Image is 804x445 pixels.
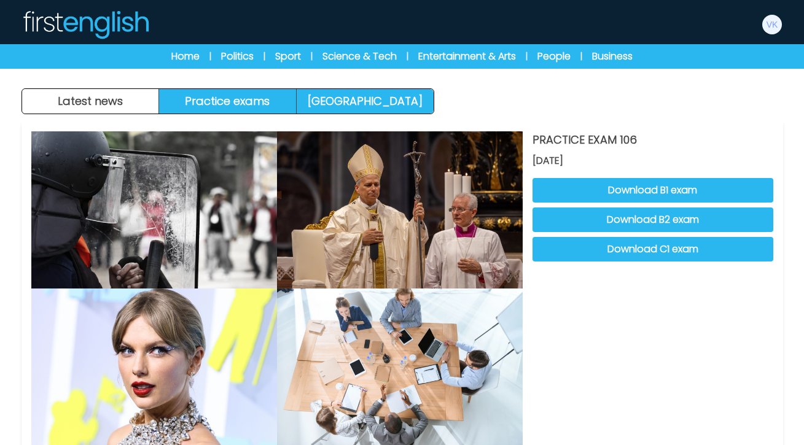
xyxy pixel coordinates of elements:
[277,131,523,288] img: PRACTICE EXAM 106
[171,49,200,64] a: Home
[592,49,633,64] a: Business
[537,49,571,64] a: People
[322,49,397,64] a: Science & Tech
[159,89,297,114] button: Practice exams
[533,131,773,149] h3: PRACTICE EXAM 106
[762,15,782,34] img: Vanessa Nicole Krol
[22,89,160,114] button: Latest news
[580,50,582,63] span: |
[31,131,277,288] img: PRACTICE EXAM 106
[533,178,773,203] button: Download B1 exam
[407,50,408,63] span: |
[418,49,516,64] a: Entertainment & Arts
[209,50,211,63] span: |
[275,49,301,64] a: Sport
[21,10,149,39] img: Logo
[311,50,313,63] span: |
[526,50,528,63] span: |
[533,153,773,168] span: [DATE]
[263,50,265,63] span: |
[533,237,773,261] button: Download C1 exam
[221,49,254,64] a: Politics
[297,89,434,114] a: [GEOGRAPHIC_DATA]
[533,207,773,232] button: Download B2 exam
